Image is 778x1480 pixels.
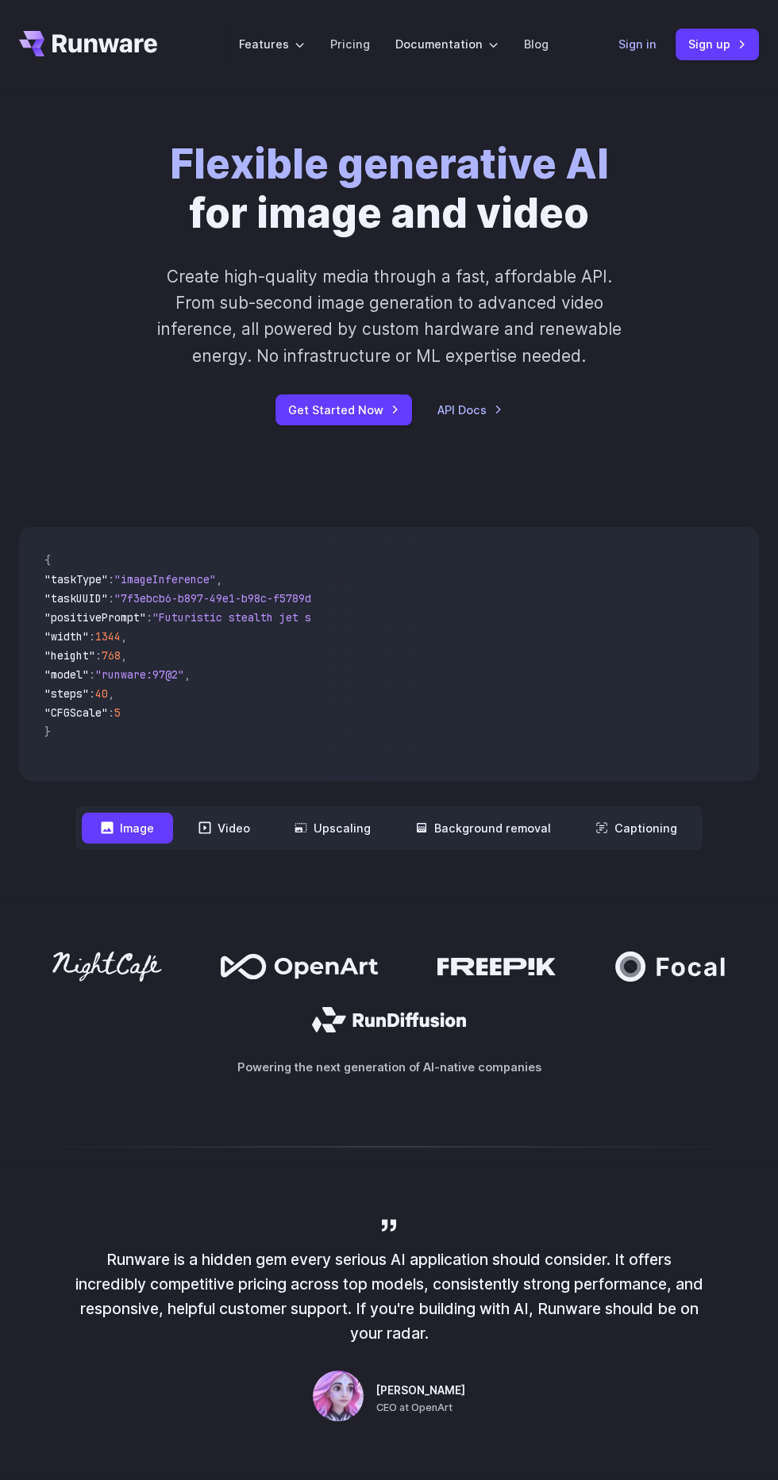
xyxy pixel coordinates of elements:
span: "taskUUID" [44,591,108,605]
span: 40 [95,686,108,701]
span: "width" [44,629,89,644]
h1: for image and video [170,140,609,238]
label: Features [239,35,305,53]
span: : [146,610,152,625]
a: Sign up [676,29,759,60]
span: , [108,686,114,701]
span: "runware:97@2" [95,667,184,682]
span: , [184,667,191,682]
label: Documentation [395,35,499,53]
span: : [108,705,114,720]
a: Blog [524,35,549,53]
span: : [95,648,102,663]
span: , [216,572,222,586]
a: Sign in [618,35,657,53]
p: Runware is a hidden gem every serious AI application should consider. It offers incredibly compet... [71,1247,707,1345]
span: : [89,629,95,644]
span: : [108,572,114,586]
a: Pricing [330,35,370,53]
span: "height" [44,648,95,663]
span: "imageInference" [114,572,216,586]
a: Get Started Now [275,394,412,425]
span: , [121,629,127,644]
span: : [108,591,114,605]
button: Background removal [396,813,570,844]
p: Powering the next generation of AI-native companies [19,1058,759,1076]
a: Go to / [19,31,157,56]
span: : [89,686,95,701]
button: Video [179,813,269,844]
span: CEO at OpenArt [376,1400,453,1416]
a: API Docs [437,401,503,419]
span: 5 [114,705,121,720]
strong: Flexible generative AI [170,139,609,188]
button: Upscaling [275,813,390,844]
span: "steps" [44,686,89,701]
span: "taskType" [44,572,108,586]
span: 768 [102,648,121,663]
button: Captioning [576,813,696,844]
img: Person [313,1370,364,1421]
span: "Futuristic stealth jet streaking through a neon-lit cityscape with glowing purple exhaust" [152,610,730,625]
span: [PERSON_NAME] [376,1382,465,1400]
button: Image [82,813,173,844]
span: { [44,553,51,567]
span: "CFGScale" [44,705,108,720]
span: : [89,667,95,682]
span: } [44,725,51,739]
span: "positivePrompt" [44,610,146,625]
p: Create high-quality media through a fast, affordable API. From sub-second image generation to adv... [152,263,626,369]
span: , [121,648,127,663]
span: 1344 [95,629,121,644]
span: "model" [44,667,89,682]
span: "7f3ebcb6-b897-49e1-b98c-f5789d2d40d7" [114,591,356,605]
